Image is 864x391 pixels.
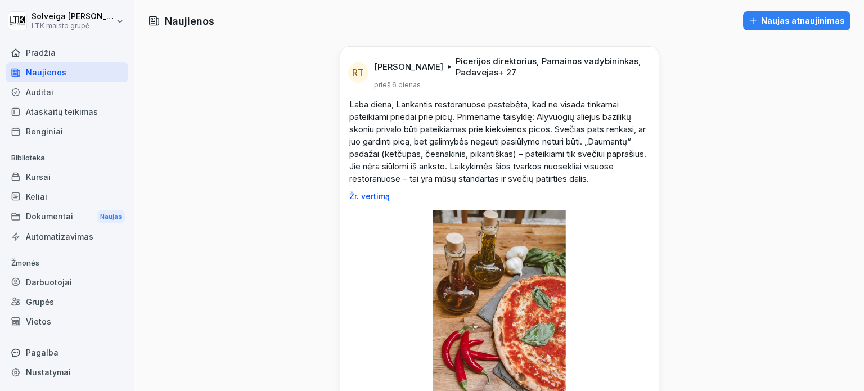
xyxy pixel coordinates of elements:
font: [PERSON_NAME] [374,61,443,72]
font: Vietos [26,317,51,326]
a: Grupės [6,292,128,312]
font: Naujienos [165,15,214,27]
a: Keliai [6,187,128,206]
font: Solveiga [31,11,66,21]
font: LTK maisto grupė [31,21,89,30]
font: Naujienos [26,68,66,77]
font: Nustatymai [26,367,71,377]
font: [PERSON_NAME] [68,11,132,21]
font: Ataskaitų teikimas [26,107,98,116]
font: Pradžia [26,48,56,57]
font: 27 [506,67,516,78]
a: Naujienos [6,62,128,82]
font: Žmonės [11,258,39,267]
font: Kursai [26,172,51,182]
font: Grupės [26,297,54,307]
a: Pradžia [6,43,128,62]
font: Darbuotojai [26,277,72,287]
a: Darbuotojai [6,272,128,292]
a: Automatizavimas [6,227,128,246]
font: Renginiai [26,127,63,136]
font: Pagalba [26,348,58,357]
font: prieš 6 dienas [374,80,421,89]
font: Automatizavimas [26,232,93,241]
a: Vietos [6,312,128,331]
font: Naujas atnaujinimas [761,16,845,25]
a: Kursai [6,167,128,187]
font: Auditai [26,87,53,97]
button: Naujas atnaujinimas [743,11,850,30]
font: Žr. vertimą [349,191,390,201]
a: Renginiai [6,122,128,141]
font: Laba diena, Lankantis restoranuose pastebėta, kad ne visada tinkamai pateikiami priedai prie picų... [349,99,649,184]
font: Picerijos direktorius, Pamainos vadybininkas, Padavejas [456,56,641,78]
a: Nustatymai [6,362,128,382]
font: RT [352,67,363,78]
a: DokumentaiNaujas [6,206,128,227]
font: Dokumentai [26,212,73,221]
font: + [498,67,504,78]
font: Keliai [26,192,47,201]
font: Naujas [100,213,122,221]
a: Ataskaitų teikimas [6,102,128,122]
font: Biblioteka [11,153,45,162]
a: Auditai [6,82,128,102]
